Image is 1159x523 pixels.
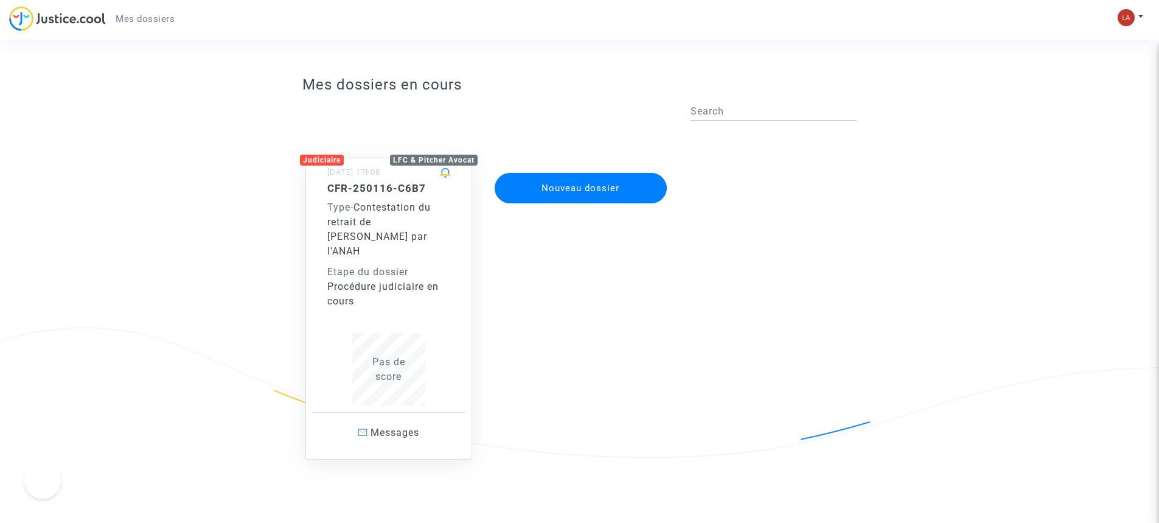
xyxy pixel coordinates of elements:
[300,155,344,166] div: Judiciaire
[1118,9,1135,26] img: 061d264c70b287290fe2068bf3196acc
[116,13,175,24] span: Mes dossiers
[24,462,61,499] iframe: Help Scout Beacon - Open
[327,202,350,213] span: Type
[327,167,380,177] small: [DATE] 17h08
[293,133,484,460] a: JudiciaireLFC & Pitcher Avocat[DATE] 17h08CFR-250116-C6B7Type-Contestation du retrait de [PERSON_...
[106,10,184,28] a: Mes dossiers
[9,6,106,31] img: jc-logo.svg
[327,202,353,213] span: -
[372,356,405,382] span: Pas de score
[390,155,478,166] div: LFC & Pitcher Avocat
[327,265,450,279] div: Etape du dossier
[493,165,669,177] a: Nouveau dossier
[312,412,465,453] a: Messages
[327,182,450,194] h5: CFR-250116-C6B7
[327,202,431,257] span: Contestation du retrait de [PERSON_NAME] par l'ANAH
[371,427,419,438] span: Messages
[327,279,450,309] div: Procédure judiciaire en cours
[302,76,857,94] h3: Mes dossiers en cours
[495,173,667,203] button: Nouveau dossier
